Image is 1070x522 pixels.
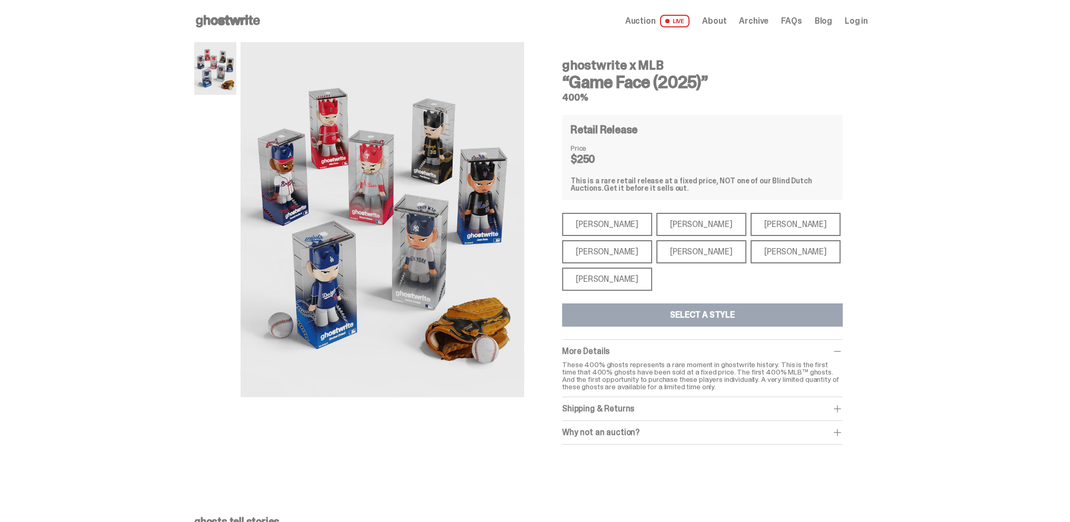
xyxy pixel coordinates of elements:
[604,183,689,193] span: Get it before it sells out.
[845,17,868,25] a: Log in
[660,15,690,27] span: LIVE
[571,144,623,152] dt: Price
[815,17,832,25] a: Blog
[194,42,236,95] img: MLB%20400%25%20Primary%20Image.png
[562,268,652,291] div: [PERSON_NAME]
[625,15,689,27] a: Auction LIVE
[241,42,524,397] img: MLB%20400%25%20Primary%20Image.png
[562,427,843,438] div: Why not an auction?
[702,17,726,25] a: About
[562,303,843,327] button: Select a Style
[670,311,735,319] div: Select a Style
[571,154,623,164] dd: $250
[739,17,768,25] a: Archive
[656,213,746,236] div: [PERSON_NAME]
[562,346,609,357] span: More Details
[562,93,843,102] h5: 400%
[562,240,652,263] div: [PERSON_NAME]
[625,17,656,25] span: Auction
[562,213,652,236] div: [PERSON_NAME]
[656,240,746,263] div: [PERSON_NAME]
[571,177,834,192] div: This is a rare retail release at a fixed price, NOT one of our Blind Dutch Auctions.
[781,17,802,25] a: FAQs
[751,240,841,263] div: [PERSON_NAME]
[751,213,841,236] div: [PERSON_NAME]
[571,124,637,135] h4: Retail Release
[562,403,843,414] div: Shipping & Returns
[562,59,843,72] h4: ghostwrite x MLB
[562,361,843,390] p: These 400% ghosts represents a rare moment in ghostwrite history. This is the first time that 400...
[562,74,843,91] h3: “Game Face (2025)”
